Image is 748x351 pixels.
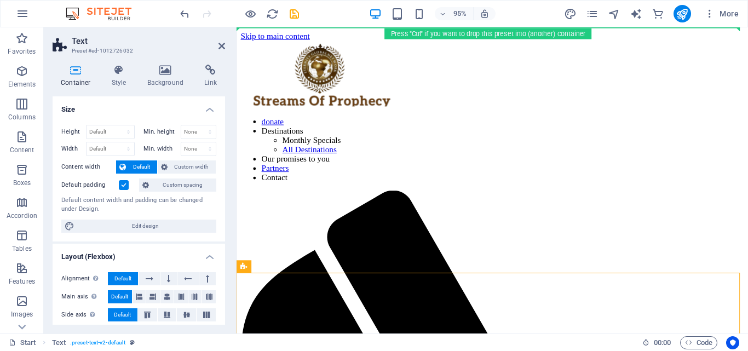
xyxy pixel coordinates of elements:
button: pages [586,7,599,20]
i: AI Writer [630,8,642,20]
span: Click to select. Double-click to edit [52,336,66,349]
p: Favorites [8,47,36,56]
button: publish [674,5,691,22]
button: text_generator [630,7,643,20]
p: Tables [12,244,32,253]
span: Custom width [171,160,213,174]
span: Default [114,272,131,285]
button: More [700,5,743,22]
i: On resize automatically adjust zoom level to fit chosen device. [480,9,490,19]
button: Edit design [61,220,216,233]
button: Custom width [158,160,216,174]
nav: breadcrumb [52,336,135,349]
button: undo [178,7,191,20]
i: Design (Ctrl+Alt+Y) [564,8,577,20]
button: Default [108,290,132,303]
h4: Style [103,65,139,88]
img: Editor Logo [63,7,145,20]
h4: Link [196,65,225,88]
button: Default [108,308,137,321]
button: Default [108,272,138,285]
span: Edit design [78,220,213,233]
i: Undo: Change image (Ctrl+Z) [179,8,191,20]
button: Click here to leave preview mode and continue editing [244,7,257,20]
label: Min. height [143,129,181,135]
span: Default [114,308,131,321]
label: Min. width [143,146,181,152]
span: : [661,338,663,347]
label: Main axis [61,290,108,303]
button: Custom spacing [139,179,216,192]
p: Columns [8,113,36,122]
label: Side axis [61,308,108,321]
h4: Size [53,96,225,116]
h4: Container [53,65,103,88]
button: 95% [435,7,474,20]
p: Images [11,310,33,319]
i: Navigator [608,8,620,20]
p: Features [9,277,35,286]
button: design [564,7,577,20]
label: Height [61,129,86,135]
p: Content [10,146,34,154]
h2: Text [72,36,225,46]
span: . preset-text-v2-default [70,336,125,349]
a: Skip to main content [4,4,77,14]
i: Commerce [652,8,664,20]
label: Default padding [61,179,119,192]
button: Usercentrics [726,336,739,349]
i: Save (Ctrl+S) [288,8,301,20]
span: Default [111,290,128,303]
span: Default [129,160,154,174]
button: Code [680,336,717,349]
span: 00 00 [654,336,671,349]
label: Alignment [61,272,108,285]
h3: Preset #ed-1012726032 [72,46,203,56]
p: Elements [8,80,36,89]
button: Default [116,160,157,174]
h4: Background [139,65,197,88]
label: Content width [61,160,116,174]
div: Default content width and padding can be changed under Design. [61,196,216,214]
p: Accordion [7,211,37,220]
h6: 95% [451,7,469,20]
button: navigator [608,7,621,20]
p: Boxes [13,179,31,187]
button: reload [266,7,279,20]
i: Pages (Ctrl+Alt+S) [586,8,599,20]
button: commerce [652,7,665,20]
i: This element is a customizable preset [130,340,135,346]
i: Reload page [266,8,279,20]
span: Custom spacing [152,179,213,192]
a: Click to cancel selection. Double-click to open Pages [9,336,36,349]
label: Width [61,146,86,152]
h4: Layout (Flexbox) [53,244,225,263]
i: Publish [676,8,688,20]
span: Code [685,336,712,349]
span: More [704,8,739,19]
h6: Session time [642,336,671,349]
button: save [287,7,301,20]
